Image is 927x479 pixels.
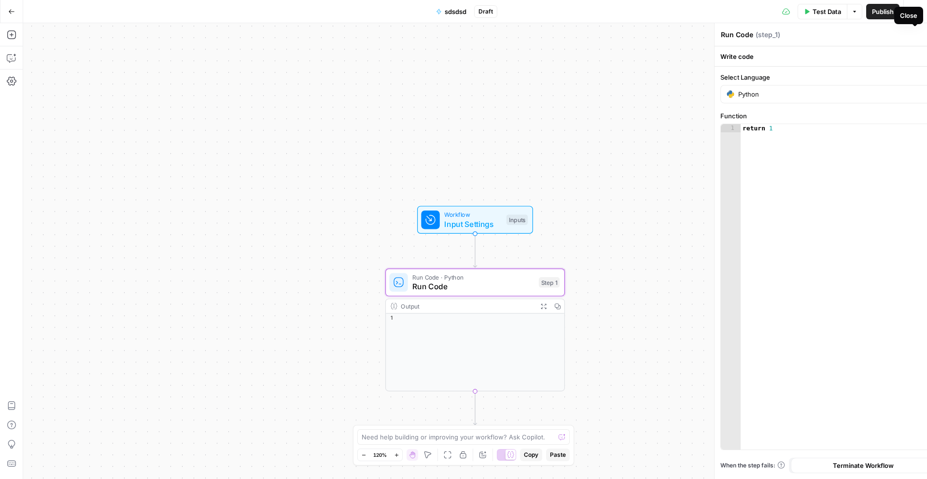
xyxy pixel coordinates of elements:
[473,234,477,268] g: Edge from start to step_1
[401,301,533,310] div: Output
[444,210,502,219] span: Workflow
[478,7,493,16] span: Draft
[833,461,894,470] span: Terminate Workflow
[412,281,534,292] span: Run Code
[720,461,785,470] a: When the step fails:
[546,449,570,461] button: Paste
[373,451,387,459] span: 120%
[524,451,538,459] span: Copy
[813,7,841,16] span: Test Data
[798,4,847,19] button: Test Data
[412,272,534,282] span: Run Code · Python
[756,30,780,40] span: ( step_1 )
[721,30,753,40] textarea: Run Code
[473,391,477,425] g: Edge from step_1 to end
[386,314,564,322] div: 1
[385,268,565,391] div: Run Code · PythonRun CodeStep 1Output1
[872,7,894,16] span: Publish
[721,124,741,132] div: 1
[385,206,565,234] div: WorkflowInput SettingsInputs
[430,4,472,19] button: sdsdsd
[445,7,466,16] span: sdsdsd
[506,214,528,225] div: Inputs
[539,277,560,288] div: Step 1
[444,218,502,230] span: Input Settings
[866,4,899,19] button: Publish
[520,449,542,461] button: Copy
